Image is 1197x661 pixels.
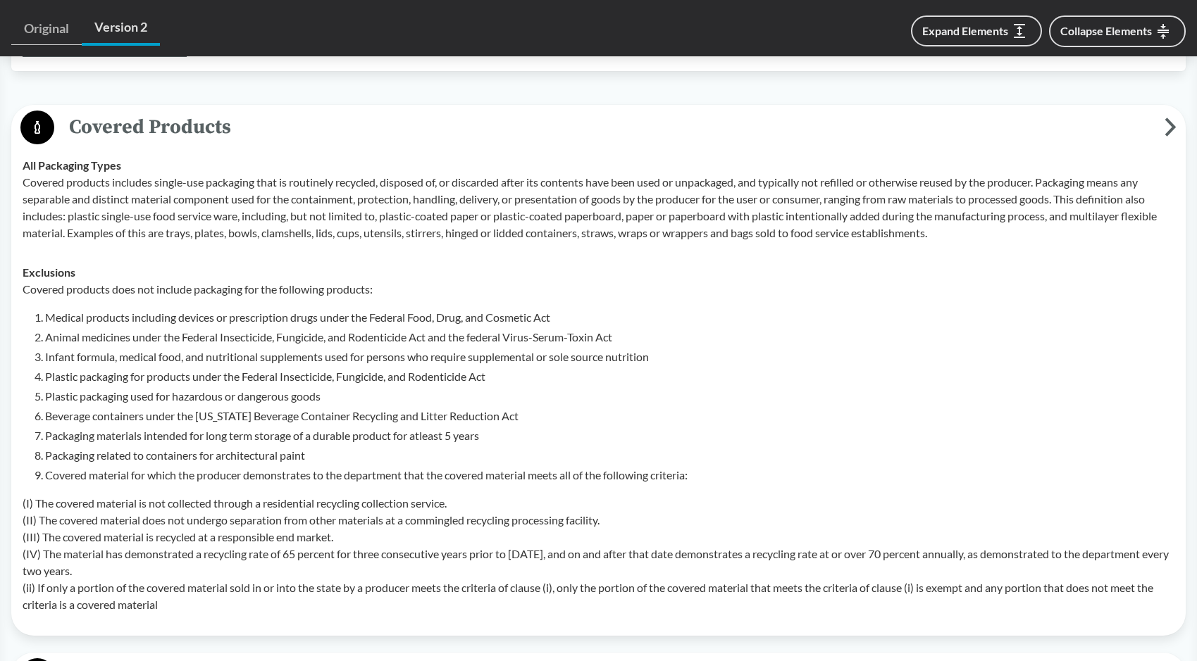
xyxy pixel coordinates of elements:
button: Collapse Elements [1049,15,1186,47]
button: Expand Elements [911,15,1042,46]
p: (I) The covered material is not collected through a residential recycling collection service. (II... [23,495,1174,613]
li: Beverage containers under the [US_STATE] Beverage Container Recycling and Litter Reduction Act [45,408,1174,424]
li: Medical products including devices or prescription drugs under the Federal Food, Drug, and Cosmet... [45,309,1174,326]
span: Covered Products [54,111,1165,143]
li: Packaging materials intended for long term storage of a durable product for atleast 5 years [45,427,1174,444]
li: Covered material for which the producer demonstrates to the department that the covered material ... [45,467,1174,484]
li: Animal medicines under the Federal Insecticide, Fungicide, and Rodenticide Act and the federal Vi... [45,329,1174,346]
p: Covered products includes single-use packaging that is routinely recycled, disposed of, or discar... [23,174,1174,241]
strong: All Packaging Types [23,158,121,172]
a: Version 2 [82,11,160,46]
li: Infant formula, medical food, and nutritional supplements used for persons who require supplement... [45,348,1174,365]
a: ViewBillonGovernment Website [23,44,187,58]
a: Original [11,13,82,45]
li: Packaging related to containers for architectural paint [45,447,1174,464]
strong: Exclusions [23,265,75,279]
p: Covered products does not include packaging for the following products: [23,281,1174,298]
li: Plastic packaging used for hazardous or dangerous goods [45,388,1174,405]
li: Plastic packaging for products under the Federal Insecticide, Fungicide, and Rodenticide Act [45,368,1174,385]
button: Covered Products [16,110,1181,146]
